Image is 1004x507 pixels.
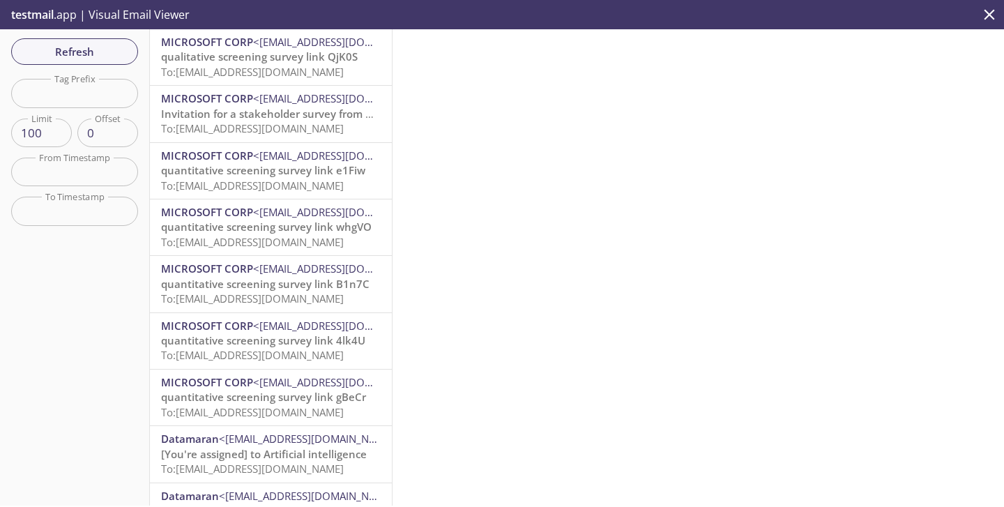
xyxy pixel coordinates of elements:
[161,292,344,305] span: To: [EMAIL_ADDRESS][DOMAIN_NAME]
[161,390,366,404] span: quantitative screening survey link gBeCr
[150,29,392,85] div: MICROSOFT CORP<[EMAIL_ADDRESS][DOMAIN_NAME]>qualitative screening survey link QjK0STo:[EMAIL_ADDR...
[161,149,253,162] span: MICROSOFT CORP
[150,370,392,425] div: MICROSOFT CORP<[EMAIL_ADDRESS][DOMAIN_NAME]>quantitative screening survey link gBeCrTo:[EMAIL_ADD...
[161,489,219,503] span: Datamaran
[161,447,367,461] span: [You're assigned] to Artificial intelligence
[253,35,434,49] span: <[EMAIL_ADDRESS][DOMAIN_NAME]>
[161,462,344,476] span: To: [EMAIL_ADDRESS][DOMAIN_NAME]
[253,205,434,219] span: <[EMAIL_ADDRESS][DOMAIN_NAME]>
[161,262,253,275] span: MICROSOFT CORP
[253,262,434,275] span: <[EMAIL_ADDRESS][DOMAIN_NAME]>
[161,319,253,333] span: MICROSOFT CORP
[150,256,392,312] div: MICROSOFT CORP<[EMAIL_ADDRESS][DOMAIN_NAME]>quantitative screening survey link B1n7CTo:[EMAIL_ADD...
[161,35,253,49] span: MICROSOFT CORP
[161,65,344,79] span: To: [EMAIL_ADDRESS][DOMAIN_NAME]
[161,333,365,347] span: quantitative screening survey link 4lk4U
[219,489,400,503] span: <[EMAIL_ADDRESS][DOMAIN_NAME]>
[161,235,344,249] span: To: [EMAIL_ADDRESS][DOMAIN_NAME]
[253,91,434,105] span: <[EMAIL_ADDRESS][DOMAIN_NAME]>
[22,43,127,61] span: Refresh
[150,199,392,255] div: MICROSOFT CORP<[EMAIL_ADDRESS][DOMAIN_NAME]>quantitative screening survey link whgVOTo:[EMAIL_ADD...
[161,91,253,105] span: MICROSOFT CORP
[253,319,434,333] span: <[EMAIL_ADDRESS][DOMAIN_NAME]>
[11,38,138,65] button: Refresh
[219,432,400,446] span: <[EMAIL_ADDRESS][DOMAIN_NAME]>
[161,405,344,419] span: To: [EMAIL_ADDRESS][DOMAIN_NAME]
[161,348,344,362] span: To: [EMAIL_ADDRESS][DOMAIN_NAME]
[161,432,219,446] span: Datamaran
[253,375,434,389] span: <[EMAIL_ADDRESS][DOMAIN_NAME]>
[11,7,54,22] span: testmail
[150,426,392,482] div: Datamaran<[EMAIL_ADDRESS][DOMAIN_NAME]>[You're assigned] to Artificial intelligenceTo:[EMAIL_ADDR...
[161,179,344,192] span: To: [EMAIL_ADDRESS][DOMAIN_NAME]
[161,107,457,121] span: Invitation for a stakeholder survey from MICROSOFT CORP
[161,50,358,63] span: qualitative screening survey link QjK0S
[161,375,253,389] span: MICROSOFT CORP
[150,143,392,199] div: MICROSOFT CORP<[EMAIL_ADDRESS][DOMAIN_NAME]>quantitative screening survey link e1FiwTo:[EMAIL_ADD...
[150,86,392,142] div: MICROSOFT CORP<[EMAIL_ADDRESS][DOMAIN_NAME]>Invitation for a stakeholder survey from MICROSOFT CO...
[161,205,253,219] span: MICROSOFT CORP
[161,220,372,234] span: quantitative screening survey link whgVO
[161,163,365,177] span: quantitative screening survey link e1Fiw
[150,313,392,369] div: MICROSOFT CORP<[EMAIL_ADDRESS][DOMAIN_NAME]>quantitative screening survey link 4lk4UTo:[EMAIL_ADD...
[253,149,434,162] span: <[EMAIL_ADDRESS][DOMAIN_NAME]>
[161,121,344,135] span: To: [EMAIL_ADDRESS][DOMAIN_NAME]
[161,277,370,291] span: quantitative screening survey link B1n7C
